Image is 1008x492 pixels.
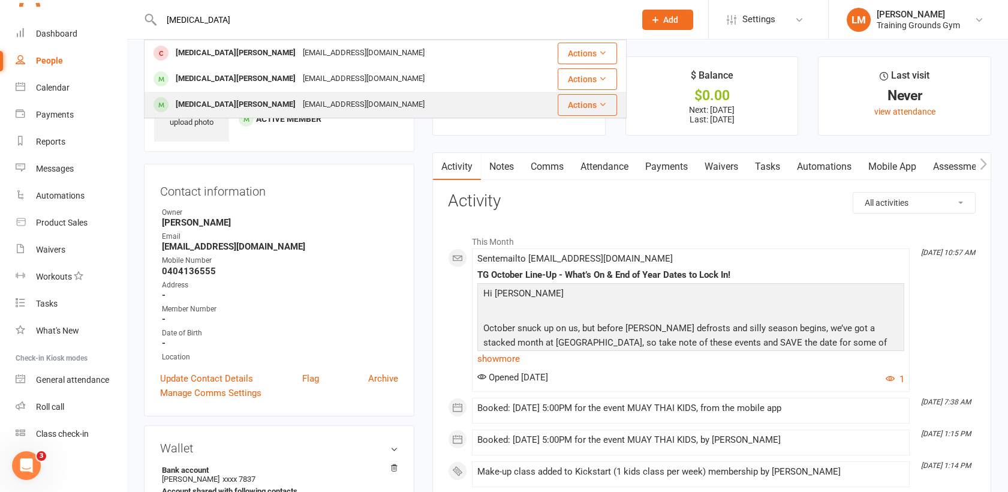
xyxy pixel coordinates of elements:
a: Source reference 143294: [122,256,131,265]
div: Product Sales [36,218,88,227]
button: Actions [558,68,617,90]
a: Comms [522,153,572,181]
div: Training Grounds Gym [877,20,960,31]
li: This Month [448,229,976,248]
a: Automations [789,153,860,181]
a: Attendance [572,153,637,181]
div: Toby says… [10,158,230,404]
div: $0.00 [637,89,787,102]
a: Payments [16,101,127,128]
strong: 0404136555 [162,266,398,277]
div: Payments [36,110,74,119]
span: Settings [742,6,775,33]
div: What's New [36,326,79,335]
div: Owner [162,207,398,218]
div: Tasks [36,299,58,308]
div: [EMAIL_ADDRESS][DOMAIN_NAME] [299,70,428,88]
div: [EMAIL_ADDRESS][DOMAIN_NAME] [299,96,428,113]
a: What's New [16,317,127,344]
div: Member Number [162,304,398,315]
b: Reconnect [183,403,229,412]
a: Source reference 143309: [185,202,195,212]
a: Notes [481,153,522,181]
span: Can't load new messages [11,403,110,411]
div: $ Balance [691,68,733,89]
div: Make-up class added to Kickstart (1 kids class per week) membership by [PERSON_NAME] [477,467,904,477]
span: Add [663,15,678,25]
div: Address [162,280,398,291]
div: Automations [36,191,85,200]
div: TG October Line-Up - What’s On & End of Year Dates to Lock In! [477,270,904,280]
strong: - [162,338,398,349]
div: [EMAIL_ADDRESS][DOMAIN_NAME] [299,44,428,62]
div: Email [162,231,398,242]
a: Dashboard [16,20,127,47]
a: Assessments [925,153,998,181]
button: Upload attachment [19,362,28,371]
textarea: Message… [10,337,230,357]
span: xxxx 7837 [222,475,255,484]
strong: [PERSON_NAME] [162,217,398,228]
div: Leslie says… [10,110,230,158]
strong: [EMAIL_ADDRESS][DOMAIN_NAME] [162,241,398,252]
button: Send a message… [206,357,225,376]
h1: [PERSON_NAME] [58,6,136,15]
div: [MEDICAL_DATA][PERSON_NAME] [172,96,299,113]
h3: Contact information [160,180,398,198]
div: Reports [36,137,65,146]
a: show more [477,350,904,367]
span: Sent email to [EMAIL_ADDRESS][DOMAIN_NAME] [477,253,673,264]
a: Mobile App [860,153,925,181]
div: General attendance [36,375,109,385]
h3: Wallet [160,442,398,455]
div: Booked: [DATE] 5:00PM for the event MUAY THAI KIDS, by [PERSON_NAME] [477,435,904,445]
a: Tasks [16,290,127,317]
a: Messages [16,155,127,182]
div: You can then manually select recipients each time you want to send it, either by searching indivi... [19,307,221,353]
i: [DATE] 10:57 AM [921,248,975,257]
strong: - [162,290,398,301]
a: Flag [302,371,319,386]
button: Actions [558,43,617,64]
a: Archive [368,371,398,386]
div: [MEDICAL_DATA][PERSON_NAME] [172,44,299,62]
a: Reports [16,128,127,155]
a: Waivers [696,153,747,181]
a: Manage Comms Settings [160,386,261,400]
p: The team can also help [58,15,149,27]
div: Roll call [36,402,64,412]
div: Messages [36,164,74,173]
div: Location [162,352,398,363]
b: Messages [77,190,124,199]
a: Waivers [16,236,127,263]
div: Class check-in [36,429,89,439]
img: Profile image for Toby [34,7,53,26]
button: Gif picker [57,362,67,371]
a: Update Contact Details [160,371,253,386]
button: Emoji picker [38,362,47,371]
input: Search... [158,11,627,28]
strong: - [162,314,398,325]
iframe: Intercom live chat [12,451,41,480]
div: i dont want it to be an automation i just want it saved so i email as required [43,110,230,148]
i: [DATE] 1:15 PM [921,430,971,438]
button: go back [8,5,31,28]
span: Opened [DATE] [477,372,548,383]
i: [DATE] 7:38 AM [921,398,971,406]
div: LM [847,8,871,32]
a: Tasks [747,153,789,181]
div: You can also personalize these templates with merge tags like contact names and membership detail... [19,29,221,76]
h3: Activity [448,192,976,211]
div: Dashboard [36,29,77,38]
div: Does this help with what you're looking for? [19,82,221,94]
button: Home [188,5,210,28]
a: People [16,47,127,74]
span: 3 [37,451,46,461]
span: Active member [256,114,321,124]
div: Calendar [36,83,70,92]
a: Payments [637,153,696,181]
a: General attendance kiosk mode [16,367,127,394]
a: view attendance [874,107,935,116]
div: Mobile Number [162,255,398,266]
p: Next: [DATE] Last: [DATE] [637,105,787,124]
